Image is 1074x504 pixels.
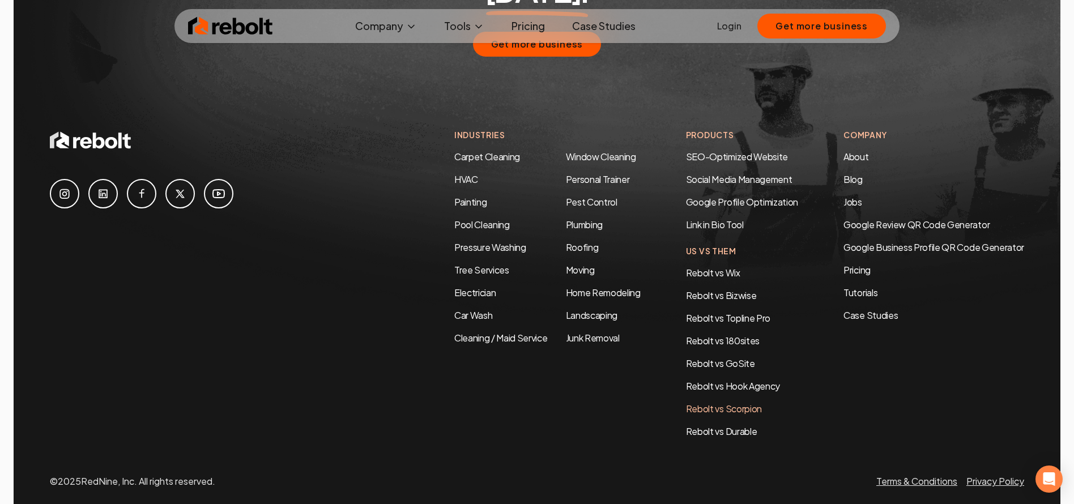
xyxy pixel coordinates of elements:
[566,173,630,185] a: Personal Trainer
[454,151,520,163] a: Carpet Cleaning
[566,309,617,321] a: Landscaping
[686,403,762,415] a: Rebolt vs Scorpion
[435,15,493,37] button: Tools
[454,196,487,208] a: Painting
[686,335,760,347] a: Rebolt vs 180sites
[686,312,770,324] a: Rebolt vs Topline Pro
[566,196,617,208] a: Pest Control
[50,475,215,488] p: © 2025 RedNine, Inc. All rights reserved.
[686,196,798,208] a: Google Profile Optimization
[454,287,496,298] a: Electrician
[566,241,599,253] a: Roofing
[454,309,492,321] a: Car Wash
[686,380,780,392] a: Rebolt vs Hook Agency
[686,357,755,369] a: Rebolt vs GoSite
[566,332,620,344] a: Junk Removal
[686,219,744,230] a: Link in Bio Tool
[686,289,757,301] a: Rebolt vs Bizwise
[566,151,636,163] a: Window Cleaning
[843,173,863,185] a: Blog
[454,241,526,253] a: Pressure Washing
[843,309,1024,322] a: Case Studies
[843,263,1024,277] a: Pricing
[966,475,1024,487] a: Privacy Policy
[566,219,603,230] a: Plumbing
[346,15,426,37] button: Company
[757,14,886,39] button: Get more business
[686,267,740,279] a: Rebolt vs Wix
[843,196,862,208] a: Jobs
[1035,465,1063,493] div: Open Intercom Messenger
[686,173,792,185] a: Social Media Management
[686,425,757,437] a: Rebolt vs Durable
[188,15,273,37] img: Rebolt Logo
[843,241,1024,253] a: Google Business Profile QR Code Generator
[686,151,788,163] a: SEO-Optimized Website
[843,151,868,163] a: About
[454,173,478,185] a: HVAC
[563,15,645,37] a: Case Studies
[686,245,798,257] h4: Us Vs Them
[502,15,554,37] a: Pricing
[843,129,1024,141] h4: Company
[454,129,641,141] h4: Industries
[454,219,510,230] a: Pool Cleaning
[454,264,509,276] a: Tree Services
[454,332,548,344] a: Cleaning / Maid Service
[876,475,957,487] a: Terms & Conditions
[686,129,798,141] h4: Products
[843,219,990,230] a: Google Review QR Code Generator
[566,264,595,276] a: Moving
[473,32,602,57] button: Get more business
[717,19,741,33] a: Login
[566,287,641,298] a: Home Remodeling
[843,286,1024,300] a: Tutorials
